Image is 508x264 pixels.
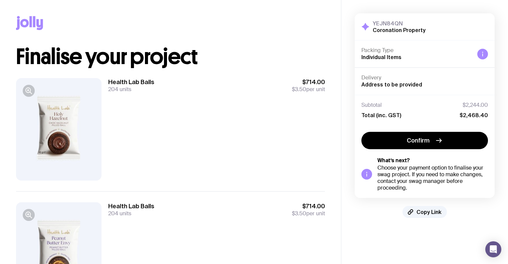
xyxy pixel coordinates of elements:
span: $714.00 [292,78,325,86]
span: Total (inc. GST) [361,112,401,118]
h2: Coronation Property [373,27,426,33]
span: $2,468.40 [460,112,488,118]
span: $2,244.00 [463,102,488,108]
span: Individual Items [361,54,401,60]
span: Address to be provided [361,81,422,87]
h3: Health Lab Balls [108,78,154,86]
button: Copy Link [402,206,447,218]
span: Subtotal [361,102,382,108]
span: $3.50 [292,86,306,93]
h4: Delivery [361,74,488,81]
h3: Health Lab Balls [108,202,154,210]
div: Open Intercom Messenger [485,241,501,257]
h1: Finalise your project [16,46,325,67]
span: per unit [292,210,325,217]
h4: Packing Type [361,47,472,54]
h5: What’s next? [377,157,488,164]
span: 204 units [108,210,131,217]
div: Choose your payment option to finalise your swag project. If you need to make changes, contact yo... [377,165,488,191]
button: Confirm [361,132,488,149]
h3: YEJN84QN [373,20,426,27]
span: per unit [292,86,325,93]
span: Copy Link [416,209,442,215]
span: Confirm [407,137,430,145]
span: $714.00 [292,202,325,210]
span: 204 units [108,86,131,93]
span: $3.50 [292,210,306,217]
